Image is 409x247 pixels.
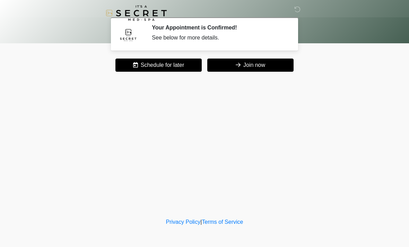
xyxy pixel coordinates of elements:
div: See below for more details. [152,34,286,42]
button: Schedule for later [115,59,202,72]
a: Terms of Service [202,219,243,225]
img: Agent Avatar [118,24,139,45]
a: Privacy Policy [166,219,201,225]
h2: Your Appointment is Confirmed! [152,24,286,31]
button: Join now [207,59,294,72]
img: It's A Secret Med Spa Logo [106,5,167,21]
a: | [200,219,202,225]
